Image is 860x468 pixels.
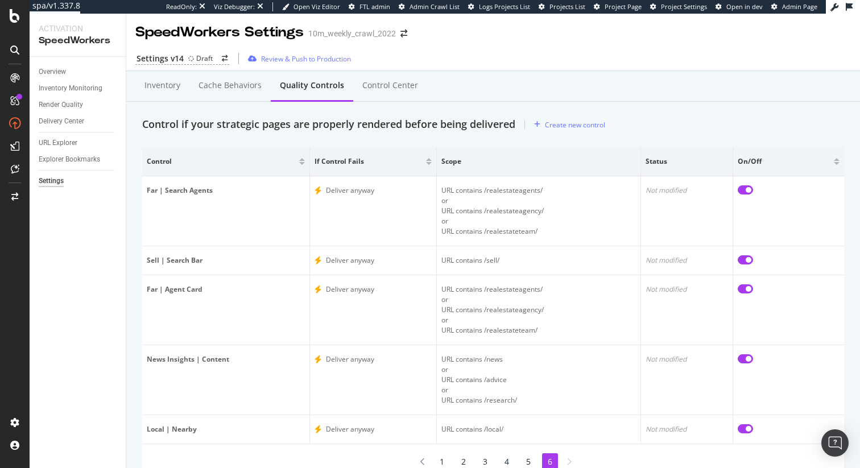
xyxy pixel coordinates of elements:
[196,53,213,63] div: Draft
[441,185,636,196] div: URL contains /realestateagents/
[359,2,390,11] span: FTL admin
[349,2,390,11] a: FTL admin
[326,255,374,266] div: Deliver anyway
[199,80,262,91] div: Cache behaviors
[441,216,636,237] div: or
[39,66,118,78] a: Overview
[39,137,77,149] div: URL Explorer
[39,66,66,78] div: Overview
[594,2,642,11] a: Project Page
[39,99,118,111] a: Render Quality
[135,23,304,42] div: SpeedWorkers Settings
[39,23,117,34] div: Activation
[39,137,118,149] a: URL Explorer
[441,325,636,336] div: URL contains /realestateteam/
[147,255,305,266] div: Sell | Search Bar
[39,115,118,127] a: Delivery Center
[726,2,763,11] span: Open in dev
[39,175,64,187] div: Settings
[39,99,83,111] div: Render Quality
[400,30,407,38] div: arrow-right-arrow-left
[441,284,636,295] div: URL contains /realestateagents/
[214,2,255,11] div: Viz Debugger:
[441,424,636,434] div: URL contains /local/
[308,28,396,39] div: 10m_weekly_crawl_2022
[137,53,184,64] div: Settings v14
[782,2,817,11] span: Admin Page
[468,2,530,11] a: Logs Projects List
[39,154,118,165] a: Explorer Bookmarks
[441,206,636,216] div: URL contains /realestateagency/
[441,196,636,216] div: or
[261,54,351,64] div: Review & Push to Production
[646,284,728,295] div: Not modified
[326,354,374,365] div: Deliver anyway
[243,49,351,68] button: Review & Push to Production
[545,120,605,130] div: Create new control
[646,255,728,266] div: Not modified
[315,156,423,167] span: If control fails
[166,2,197,11] div: ReadOnly:
[362,80,418,91] div: Control Center
[441,375,636,385] div: URL contains /advice
[147,185,305,196] div: Far | Search Agents
[646,185,728,196] div: Not modified
[147,284,305,295] div: Far | Agent Card
[605,2,642,11] span: Project Page
[549,2,585,11] span: Projects List
[441,354,636,365] div: URL contains /news
[661,2,707,11] span: Project Settings
[39,154,100,165] div: Explorer Bookmarks
[646,354,728,365] div: Not modified
[646,424,728,434] div: Not modified
[326,185,374,196] div: Deliver anyway
[147,354,305,365] div: News Insights | Content
[738,156,831,167] span: On/off
[282,2,340,11] a: Open Viz Editor
[39,115,84,127] div: Delivery Center
[39,82,118,94] a: Inventory Monitoring
[293,2,340,11] span: Open Viz Editor
[716,2,763,11] a: Open in dev
[646,156,725,167] span: Status
[399,2,460,11] a: Admin Crawl List
[539,2,585,11] a: Projects List
[441,156,633,167] span: Scope
[39,175,118,187] a: Settings
[441,315,636,336] div: or
[142,117,515,132] div: Control if your strategic pages are properly rendered before being delivered
[326,284,374,295] div: Deliver anyway
[222,55,228,62] div: arrow-right-arrow-left
[147,424,305,434] div: Local | Nearby
[479,2,530,11] span: Logs Projects List
[441,295,636,315] div: or
[441,226,636,237] div: URL contains /realestateteam/
[441,385,636,405] div: or
[144,80,180,91] div: Inventory
[441,365,636,385] div: or
[441,395,636,405] div: URL contains /research/
[771,2,817,11] a: Admin Page
[441,305,636,315] div: URL contains /realestateagency/
[821,429,849,457] div: Open Intercom Messenger
[39,82,102,94] div: Inventory Monitoring
[530,115,605,134] button: Create new control
[147,156,296,167] span: Control
[441,255,636,266] div: URL contains /sell/
[280,80,344,91] div: Quality Controls
[650,2,707,11] a: Project Settings
[326,424,374,434] div: Deliver anyway
[410,2,460,11] span: Admin Crawl List
[39,34,117,47] div: SpeedWorkers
